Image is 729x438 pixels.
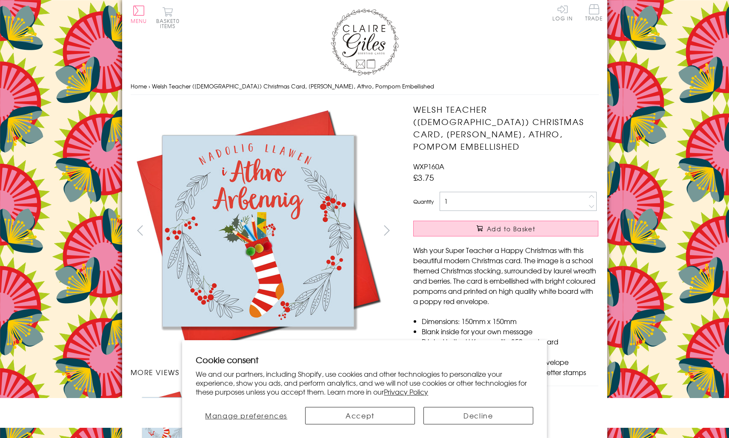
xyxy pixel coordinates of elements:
[423,407,533,424] button: Decline
[422,316,598,326] li: Dimensions: 150mm x 150mm
[487,225,535,233] span: Add to Basket
[156,7,180,28] button: Basket0 items
[331,9,399,76] img: Claire Giles Greetings Cards
[131,17,147,25] span: Menu
[131,78,599,95] nav: breadcrumbs
[131,6,147,23] button: Menu
[205,410,287,421] span: Manage preferences
[413,103,598,152] h1: Welsh Teacher ([DEMOGRAPHIC_DATA]) Christmas Card, [PERSON_NAME], Athro, Pompom Embellished
[413,221,598,236] button: Add to Basket
[377,221,396,240] button: next
[422,336,598,347] li: Printed in the U.K on quality 350gsm board
[552,4,573,21] a: Log In
[585,4,603,23] a: Trade
[413,245,598,306] p: Wish your Super Teacher a Happy Christmas with this beautiful modern Christmas card. The image is...
[413,171,434,183] span: £3.75
[422,326,598,336] li: Blank inside for your own message
[149,82,150,90] span: ›
[585,4,603,21] span: Trade
[131,82,147,90] a: Home
[305,407,415,424] button: Accept
[384,387,428,397] a: Privacy Policy
[160,17,180,30] span: 0 items
[196,354,533,366] h2: Cookie consent
[152,82,434,90] span: Welsh Teacher ([DEMOGRAPHIC_DATA]) Christmas Card, [PERSON_NAME], Athro, Pompom Embellished
[196,370,533,396] p: We and our partners, including Shopify, use cookies and other technologies to personalize your ex...
[396,103,652,307] img: Welsh Teacher (Male) Christmas Card, Nadolig Llawen, Athro, Pompom Embellished
[130,103,386,358] img: Welsh Teacher (Male) Christmas Card, Nadolig Llawen, Athro, Pompom Embellished
[131,367,397,377] h3: More views
[131,221,150,240] button: prev
[413,161,444,171] span: WXP160A
[196,407,297,424] button: Manage preferences
[413,198,434,205] label: Quantity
